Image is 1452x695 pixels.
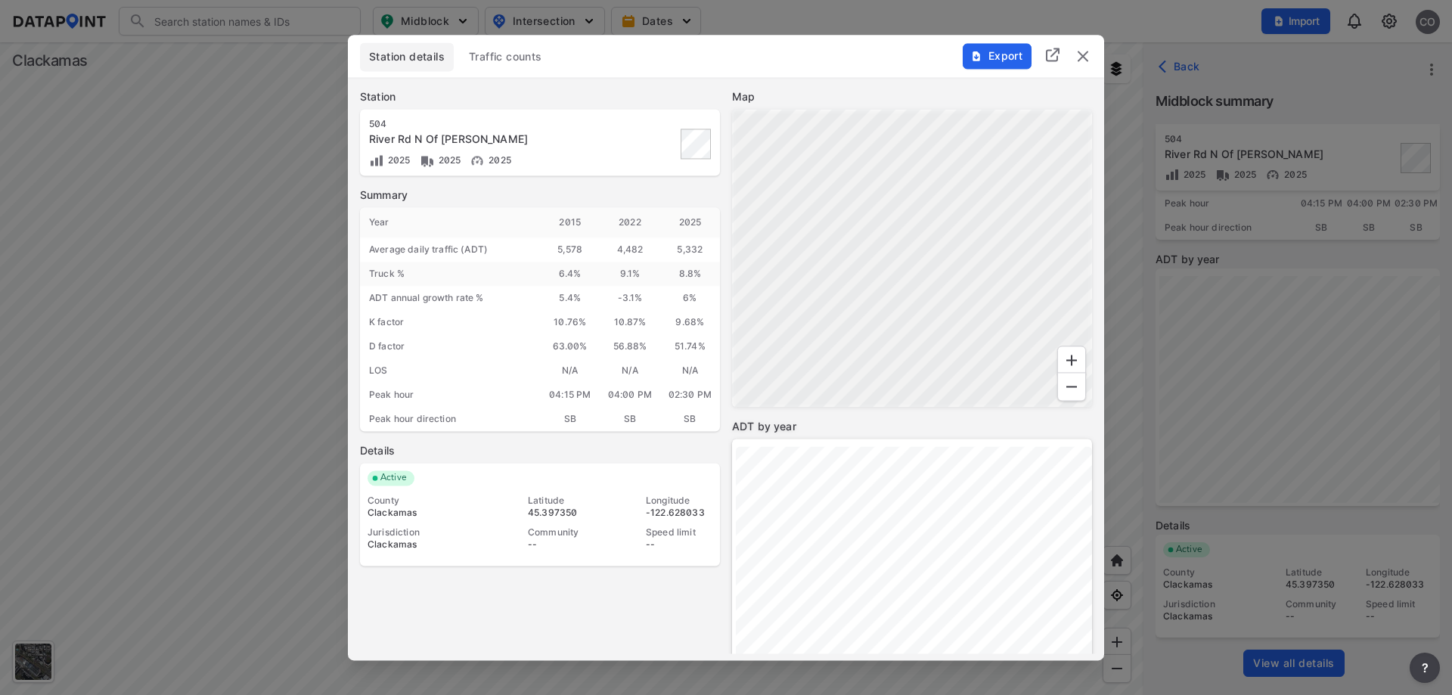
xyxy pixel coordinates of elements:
div: 9.1 % [600,262,659,286]
div: SB [600,407,659,431]
div: ADT annual growth rate % [360,286,540,310]
span: Station details [369,49,445,64]
div: SB [540,407,600,431]
div: -- [528,538,594,551]
div: LOS [360,358,540,383]
div: 04:00 PM [600,383,659,407]
div: 5,578 [540,237,600,262]
div: River Rd N Of Roethe [369,132,600,147]
div: -122.628033 [646,507,712,519]
label: Map [732,89,1092,104]
img: Volume count [369,153,384,168]
div: Average daily traffic (ADT) [360,237,540,262]
div: Truck % [360,262,540,286]
div: D factor [360,334,540,358]
div: Jurisdiction [368,526,476,538]
div: 10.76% [540,310,600,334]
svg: Zoom Out [1063,377,1081,396]
div: 56.88% [600,334,659,358]
button: Export [963,43,1032,69]
div: Year [360,207,540,237]
div: Speed limit [646,526,712,538]
div: 8.8 % [660,262,720,286]
span: 2025 [384,154,411,166]
label: Summary [360,188,720,203]
div: -3.1 % [600,286,659,310]
div: K factor [360,310,540,334]
div: Community [528,526,594,538]
div: 6.4 % [540,262,600,286]
div: 9.68% [660,310,720,334]
div: N/A [660,358,720,383]
div: 2015 [540,207,600,237]
div: Clackamas [368,538,476,551]
div: Peak hour [360,383,540,407]
div: basic tabs example [360,42,1092,71]
div: 63.00% [540,334,600,358]
div: 51.74% [660,334,720,358]
button: delete [1074,47,1092,65]
div: 4,482 [600,237,659,262]
div: Clackamas [368,507,476,519]
div: County [368,495,476,507]
div: 45.397350 [528,507,594,519]
div: 10.87% [600,310,659,334]
div: Longitude [646,495,712,507]
label: Details [360,443,720,458]
label: ADT by year [732,419,1092,434]
span: 2025 [435,154,461,166]
div: Peak hour direction [360,407,540,431]
div: 5.4 % [540,286,600,310]
span: ? [1419,659,1431,677]
span: Traffic counts [469,49,542,64]
img: close.efbf2170.svg [1074,47,1092,65]
span: 2025 [485,154,511,166]
div: -- [646,538,712,551]
div: N/A [600,358,659,383]
img: File%20-%20Download.70cf71cd.svg [970,50,982,62]
div: 5,332 [660,237,720,262]
label: Station [360,89,720,104]
div: N/A [540,358,600,383]
span: Export [971,48,1022,64]
div: 2022 [600,207,659,237]
div: 2025 [660,207,720,237]
div: 6 % [660,286,720,310]
div: SB [660,407,720,431]
img: Vehicle class [420,153,435,168]
svg: Zoom In [1063,351,1081,369]
div: 504 [369,118,600,130]
div: Zoom In [1057,346,1086,374]
div: 04:15 PM [540,383,600,407]
div: 02:30 PM [660,383,720,407]
button: more [1410,653,1440,683]
img: full_screen.b7bf9a36.svg [1044,46,1062,64]
div: Latitude [528,495,594,507]
img: Vehicle speed [470,153,485,168]
div: Zoom Out [1057,372,1086,401]
span: Active [374,470,414,486]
